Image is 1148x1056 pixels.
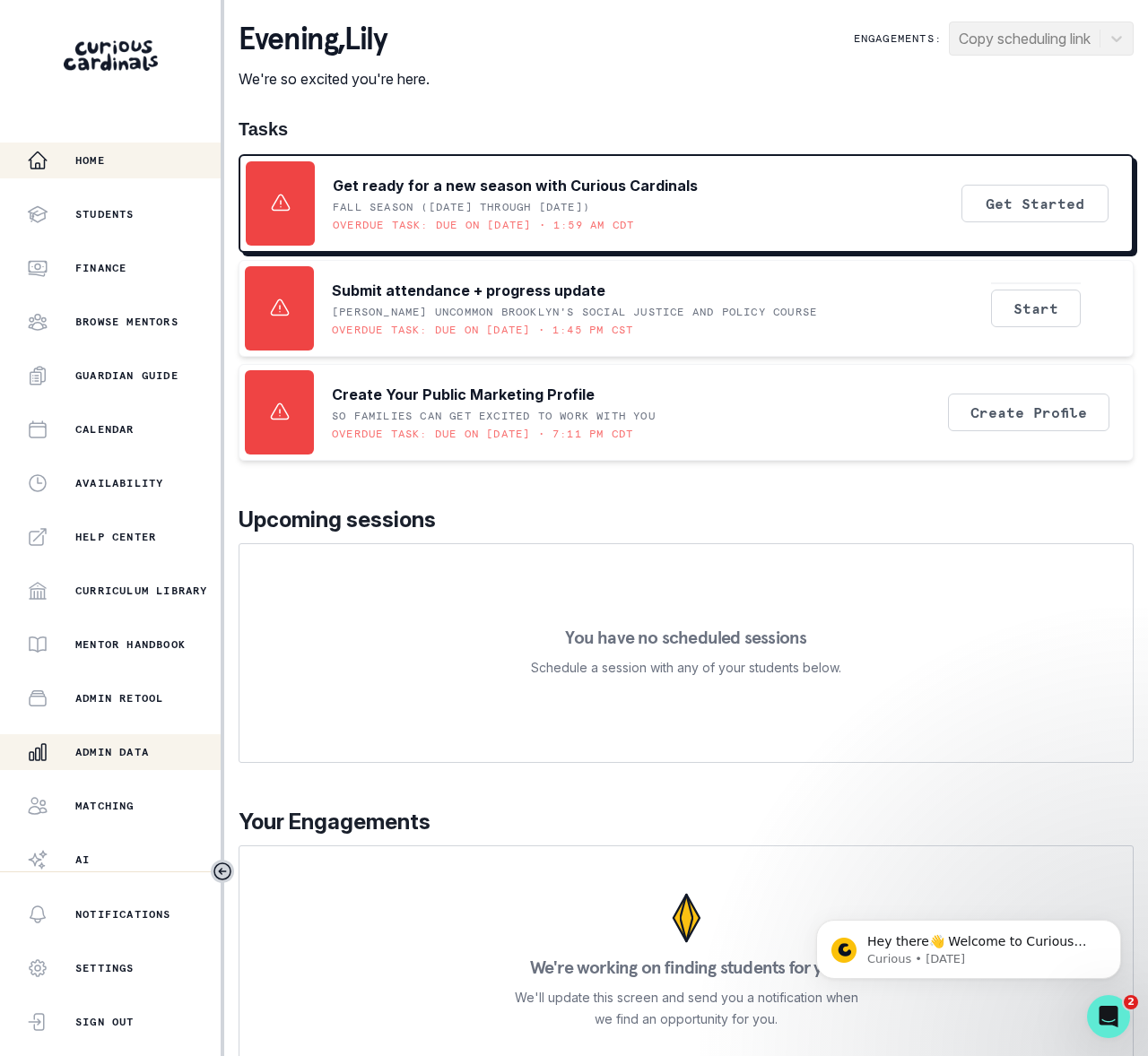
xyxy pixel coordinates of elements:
button: Start [991,290,1081,327]
p: [PERSON_NAME] UNCOMMON Brooklyn's Social Justice and Policy Course [332,305,817,319]
button: Toggle sidebar [211,860,234,883]
p: evening , Lily [239,22,430,57]
p: We're so excited you're here. [239,68,430,90]
iframe: Intercom live chat [1087,995,1130,1038]
p: Calendar [75,422,135,437]
p: Browse Mentors [75,315,178,329]
p: Home [75,153,105,168]
p: AI [75,853,90,867]
p: You have no scheduled sessions [565,628,806,646]
p: We'll update this screen and send you a notification when we find an opportunity for you. [514,987,858,1030]
p: We're working on finding students for you [530,958,842,976]
p: Students [75,207,135,221]
img: Curious Cardinals Logo [64,40,158,71]
p: Settings [75,961,135,975]
p: Finance [75,261,126,275]
p: Overdue task: Due on [DATE] • 1:59 AM CDT [333,218,634,232]
button: Create Profile [948,394,1109,431]
p: Mentor Handbook [75,637,186,652]
p: Admin Data [75,745,149,759]
p: Fall Season ([DATE] through [DATE]) [333,200,590,214]
p: Create Your Public Marketing Profile [332,384,595,405]
iframe: Intercom notifications message [789,882,1148,1008]
p: Upcoming sessions [239,504,1134,536]
p: Matching [75,799,135,813]
span: 2 [1124,995,1138,1009]
p: Schedule a session with any of your students below. [531,657,841,679]
p: Submit attendance + progress update [332,280,605,301]
h1: Tasks [239,118,1134,140]
p: Guardian Guide [75,368,178,383]
p: Get ready for a new season with Curious Cardinals [333,175,698,196]
p: Curriculum Library [75,584,208,598]
p: Notifications [75,907,171,922]
p: Admin Retool [75,691,163,705]
p: Availability [75,476,163,490]
p: Your Engagements [239,806,1134,838]
p: Engagements: [854,31,942,46]
p: SO FAMILIES CAN GET EXCITED TO WORK WITH YOU [332,409,656,423]
p: Overdue task: Due on [DATE] • 7:11 PM CDT [332,427,633,441]
p: Overdue task: Due on [DATE] • 1:45 PM CST [332,323,633,337]
button: Get Started [961,185,1109,222]
p: Help Center [75,530,156,544]
p: Sign Out [75,1015,135,1029]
